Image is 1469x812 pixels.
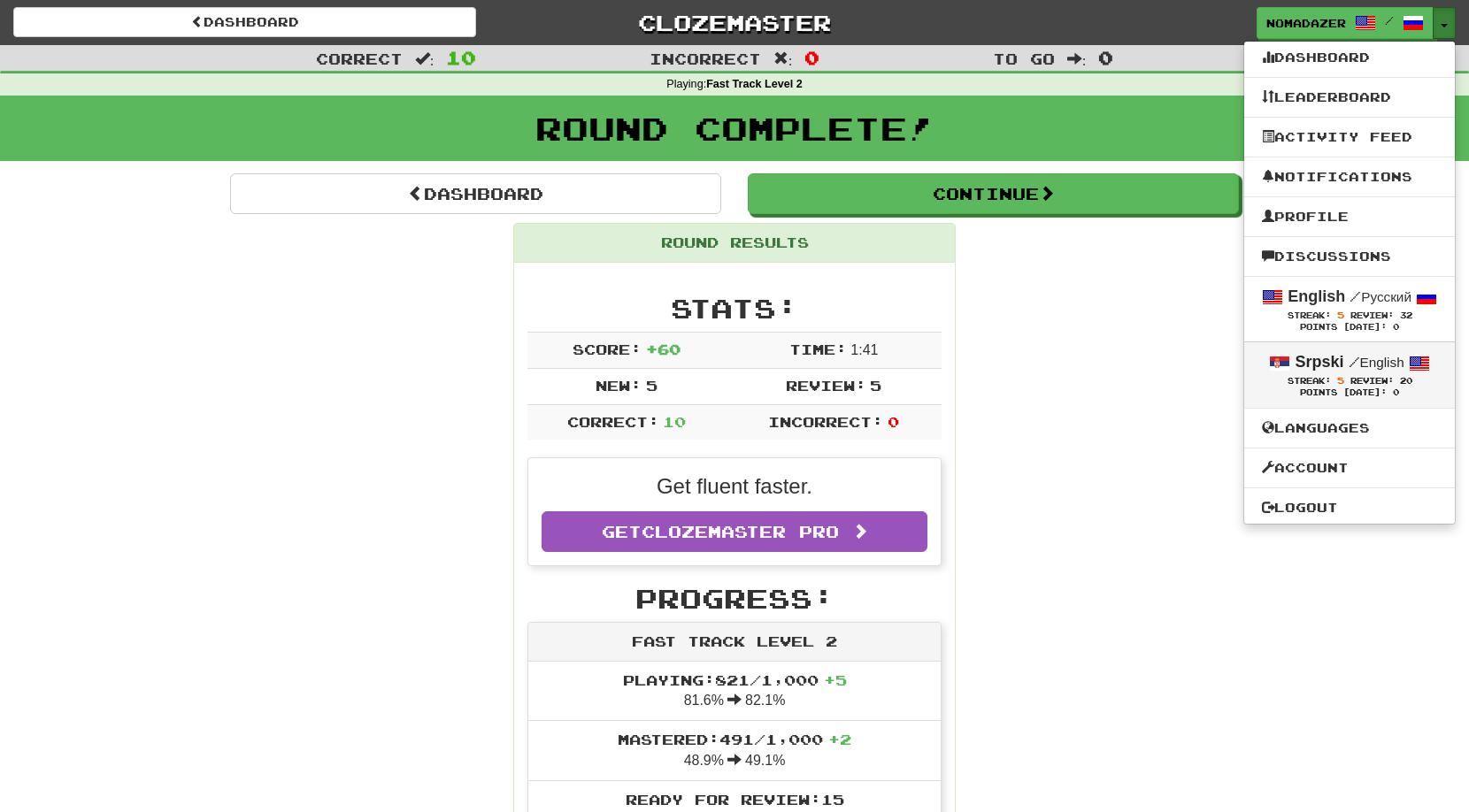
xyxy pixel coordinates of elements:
button: Continue [748,173,1239,214]
span: 0 [804,47,819,68]
span: / [1385,14,1394,27]
span: Review: [786,377,866,394]
span: 5 [1337,310,1344,320]
span: To go [993,50,1055,67]
li: 48.9% 49.1% [528,720,941,781]
span: / [1350,288,1361,304]
a: Activity Feed [1244,126,1455,149]
span: 20 [1400,376,1412,386]
a: Srpski /English Streak: 5 Review: 20 Points [DATE]: 0 [1244,342,1455,407]
a: Dashboard [230,173,721,214]
a: Nomadazer / [1257,7,1434,39]
span: Ready for Review: 15 [626,791,844,808]
p: Get fluent faster. [542,471,927,502]
strong: Srpski [1295,353,1343,371]
span: Score: [573,341,642,357]
span: 10 [663,413,686,430]
span: / [1349,354,1360,370]
div: Round Results [514,224,955,263]
span: : [415,51,435,66]
a: English /Русский Streak: 5 Review: 32 Points [DATE]: 0 [1244,277,1455,341]
a: Clozemaster [503,7,965,38]
span: Streak: [1288,376,1331,386]
span: Clozemaster Pro [642,522,839,541]
a: Dashboard [1244,46,1455,69]
div: Fast Track Level 2 [528,623,941,662]
span: Incorrect [650,50,761,67]
span: + 2 [828,731,851,747]
span: : [773,51,793,66]
span: Correct: [567,413,659,430]
span: Mastered: 491 / 1,000 [618,731,851,747]
span: + 60 [646,341,681,357]
span: New: [596,377,642,394]
small: Русский [1350,289,1411,304]
span: Nomadazer [1266,15,1346,31]
a: Profile [1244,205,1455,228]
h2: Progress: [527,584,942,613]
span: 5 [646,377,658,394]
span: 5 [870,377,881,394]
a: Languages [1244,417,1455,440]
a: GetClozemaster Pro [542,511,927,552]
div: Points [DATE]: 0 [1262,387,1437,399]
span: 10 [446,47,476,68]
a: Notifications [1244,165,1455,188]
div: Points [DATE]: 0 [1262,322,1437,333]
a: Account [1244,456,1455,479]
span: Correct [316,50,403,67]
span: Playing: 821 / 1,000 [623,671,847,688]
span: Review: [1350,376,1394,386]
span: Streak: [1288,310,1331,320]
small: English [1349,355,1404,370]
span: 32 [1400,310,1412,320]
a: Logout [1244,496,1455,519]
h2: Stats: [527,294,942,323]
span: + 5 [824,671,847,688]
li: 81.6% 82.1% [528,662,941,722]
a: Discussions [1244,245,1455,268]
span: Incorrect: [768,413,883,430]
span: 5 [1337,375,1344,386]
span: 0 [1098,47,1113,68]
strong: Fast Track Level 2 [706,78,803,90]
span: Review: [1350,310,1394,320]
h1: Round Complete! [6,111,1463,146]
span: 0 [888,413,899,430]
strong: English [1288,287,1345,305]
a: Dashboard [13,7,476,37]
a: Leaderboard [1244,86,1455,109]
span: Time: [789,341,847,357]
span: : [1067,51,1087,66]
span: 1 : 41 [850,342,878,357]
